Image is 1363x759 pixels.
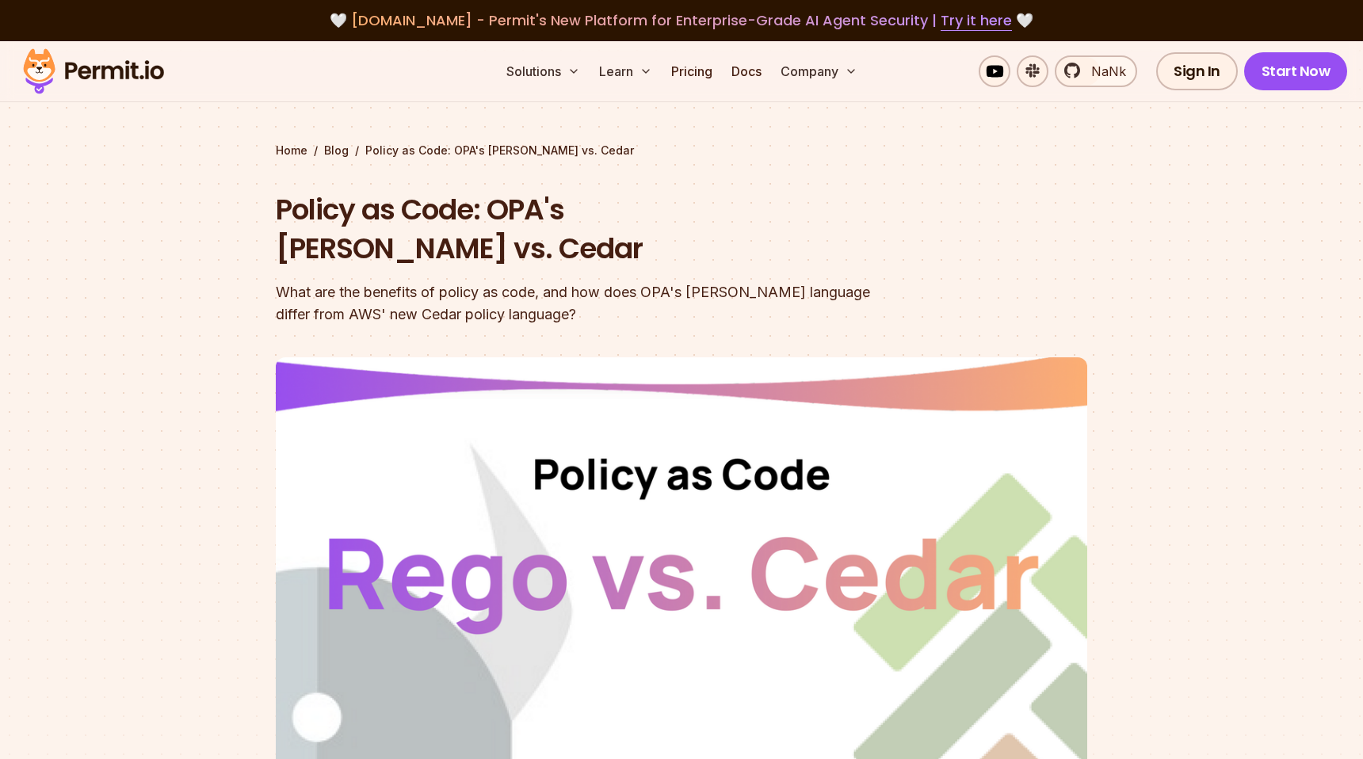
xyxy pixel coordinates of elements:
div: / / [276,143,1087,158]
h1: Policy as Code: OPA's [PERSON_NAME] vs. Cedar [276,190,884,269]
button: Solutions [500,55,586,87]
a: Home [276,143,307,158]
a: Try it here [941,10,1012,31]
a: Start Now [1244,52,1348,90]
a: Pricing [665,55,719,87]
a: Blog [324,143,349,158]
span: NaNk [1082,62,1126,81]
a: Docs [725,55,768,87]
button: Company [774,55,864,87]
div: What are the benefits of policy as code, and how does OPA's [PERSON_NAME] language differ from AW... [276,281,884,326]
a: NaNk [1055,55,1137,87]
a: Sign In [1156,52,1238,90]
img: Permit logo [16,44,171,98]
div: 🤍 🤍 [38,10,1325,32]
span: [DOMAIN_NAME] - Permit's New Platform for Enterprise-Grade AI Agent Security | [351,10,1012,30]
button: Learn [593,55,659,87]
